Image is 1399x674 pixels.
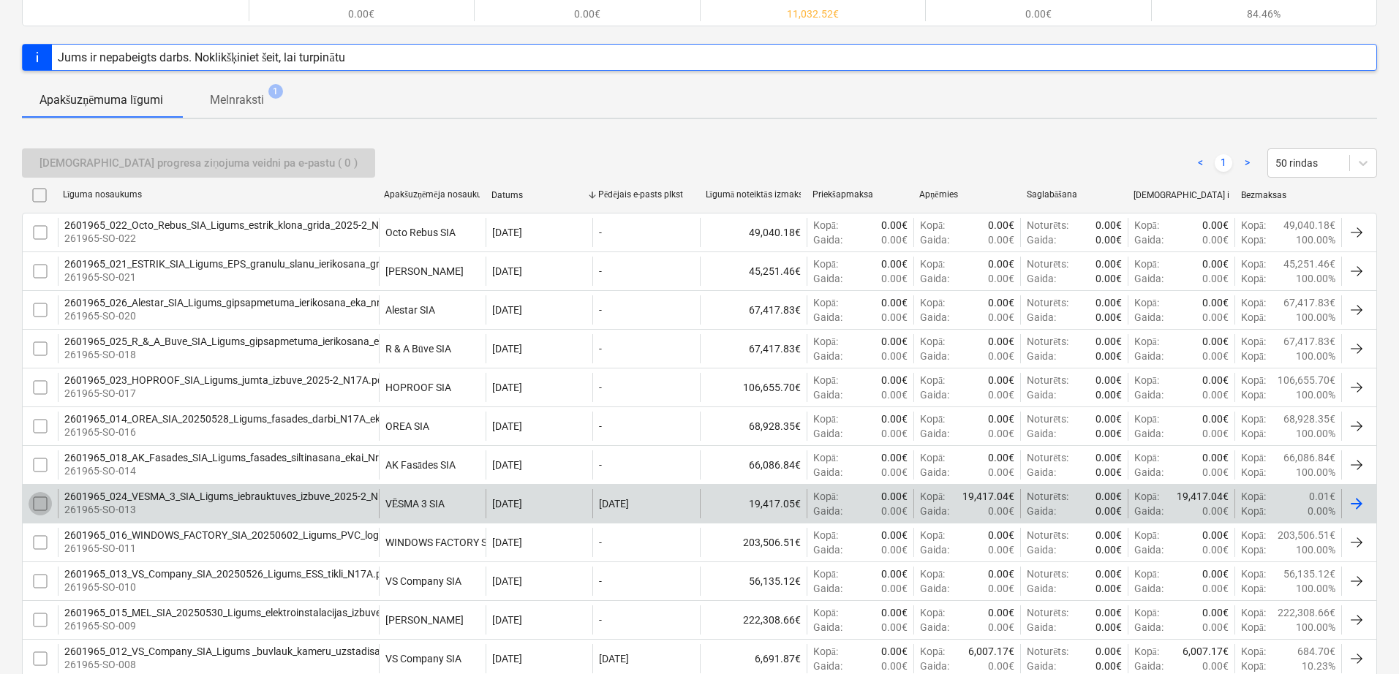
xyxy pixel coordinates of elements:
p: 45,251.46€ [1283,257,1335,271]
div: - [599,227,602,238]
p: Kopā : [920,295,945,310]
p: Gaida : [813,232,842,247]
p: Kopā : [1241,504,1266,518]
div: [DATE] [492,614,522,626]
p: 0.00€ [1202,528,1229,542]
p: Kopā : [813,528,838,542]
p: 0.00€ [988,567,1014,581]
p: 0.00€ [881,349,908,363]
p: Kopā : [920,528,945,542]
p: Kopā : [1241,257,1266,271]
p: Gaida : [813,542,842,557]
p: 100.00% [1296,581,1335,596]
p: 0.00€ [1096,232,1122,247]
p: 100.00% [1296,542,1335,557]
div: 2601965_015_MEL_SIA_20250530_Ligums_elektroinstalacijas_izbuve_N17A.pdf [64,607,429,618]
p: 0.00€ [1096,567,1122,581]
p: 0.00€ [1202,567,1229,581]
p: 0.00€ [1096,528,1122,542]
p: Kopā : [813,567,838,581]
p: Kopā : [813,218,838,232]
div: [DATE] [599,498,629,510]
p: Gaida : [813,504,842,518]
div: 2601965_023_HOPROOF_SIA_Ligums_jumta_izbuve_2025-2_N17A.pdf [64,374,387,386]
p: 0.00€ [881,310,908,325]
div: - [599,304,602,316]
p: Gaida : [920,542,949,557]
p: 0.00€ [881,426,908,441]
p: 100.00% [1296,232,1335,247]
p: 0.00€ [881,504,908,518]
div: - [599,537,602,548]
p: 0.00€ [1202,334,1229,349]
p: 100.00% [1296,271,1335,286]
p: Gaida : [920,465,949,480]
p: 0.00€ [1202,295,1229,310]
p: Kopā : [1241,295,1266,310]
p: Kopā : [920,450,945,465]
p: Gaida : [1027,232,1056,247]
p: 0.00€ [1096,218,1122,232]
p: 0.00€ [988,218,1014,232]
div: Apakšuzņēmēja nosaukums [384,189,479,200]
p: Gaida : [1134,232,1164,247]
p: Gaida : [1027,542,1056,557]
p: 0.00€ [881,295,908,310]
p: Noturēts : [1027,450,1068,465]
p: 0.00€ [988,528,1014,542]
p: 0.00€ [1096,542,1122,557]
p: 100.00% [1296,349,1335,363]
p: 0.00€ [1096,426,1122,441]
p: Gaida : [1134,310,1164,325]
p: 0.00% [1308,504,1335,518]
p: Gaida : [813,387,842,402]
div: - [599,420,602,432]
p: 19,417.04€ [1177,489,1229,504]
p: 100.00% [1296,387,1335,402]
p: 261965-SO-009 [64,618,429,633]
div: 19,417.05€ [700,489,807,518]
p: Gaida : [813,349,842,363]
p: 0.00€ [1096,450,1122,465]
p: Gaida : [813,581,842,596]
p: Gaida : [1027,387,1056,402]
p: Gaida : [1134,581,1164,596]
div: 2601965_024_VESMA_3_SIA_Ligums_iebrauktuves_izbuve_2025-2_N17A.pdf [64,491,415,502]
div: 49,040.18€ [700,218,807,247]
p: 261965-SO-017 [64,386,387,401]
div: R & A Būve SIA [385,343,451,355]
p: Kopā : [1241,387,1266,402]
p: 0.00€ [1202,426,1229,441]
a: Page 1 is your current page [1215,154,1232,172]
div: Bezmaksas [1241,190,1336,200]
p: 0.00€ [881,218,908,232]
p: 0.00€ [1096,373,1122,387]
p: 261965-SO-020 [64,308,475,323]
p: 0.00€ [1096,581,1122,596]
p: Kopā : [1241,605,1266,620]
div: Pēdējais e-pasts plkst [598,189,693,200]
p: Kopā : [920,334,945,349]
a: Previous page [1191,154,1209,172]
p: Gaida : [1027,504,1056,518]
p: 0.00€ [1202,465,1229,480]
p: 67,417.83€ [1283,295,1335,310]
p: 0.00€ [881,605,908,620]
p: Gaida : [920,387,949,402]
p: Kopā : [1241,542,1266,557]
p: Kopā : [1134,257,1159,271]
p: 0.00€ [881,542,908,557]
p: 261965-SO-021 [64,270,487,284]
p: 0.00€ [881,581,908,596]
p: 0.00€ [1096,489,1122,504]
p: Gaida : [1027,310,1056,325]
a: Next page [1238,154,1256,172]
p: Gaida : [813,465,842,480]
p: 0.00€ [1202,542,1229,557]
p: Kopā : [1134,567,1159,581]
p: 0.00€ [988,412,1014,426]
div: HOPROOF SIA [385,382,451,393]
p: 0.00€ [988,605,1014,620]
div: Līgumā noteiktās izmaksas [706,189,801,200]
p: 0.00€ [988,271,1014,286]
